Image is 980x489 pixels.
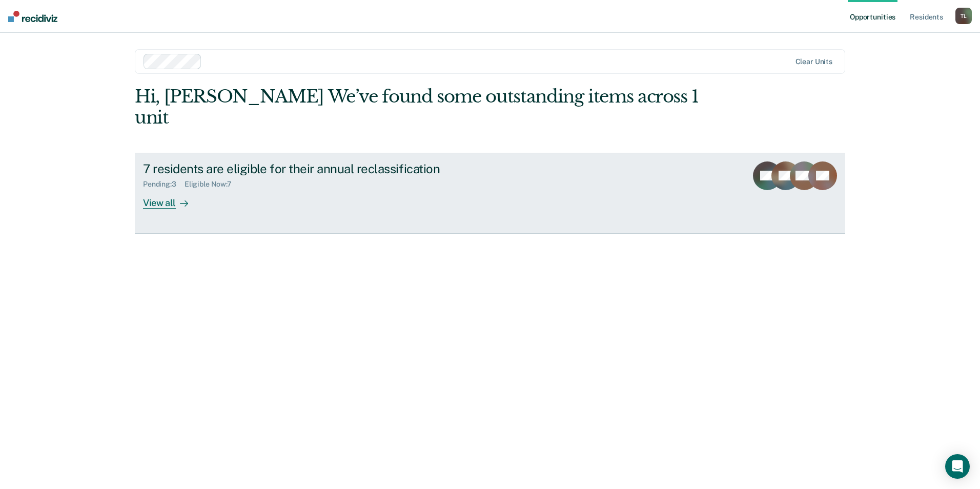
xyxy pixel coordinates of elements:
[955,8,972,24] div: T L
[143,189,200,209] div: View all
[955,8,972,24] button: TL
[8,11,57,22] img: Recidiviz
[143,180,185,189] div: Pending : 3
[135,153,845,234] a: 7 residents are eligible for their annual reclassificationPending:3Eligible Now:7View all
[945,454,970,479] div: Open Intercom Messenger
[143,161,503,176] div: 7 residents are eligible for their annual reclassification
[795,57,833,66] div: Clear units
[135,86,703,128] div: Hi, [PERSON_NAME] We’ve found some outstanding items across 1 unit
[185,180,240,189] div: Eligible Now : 7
